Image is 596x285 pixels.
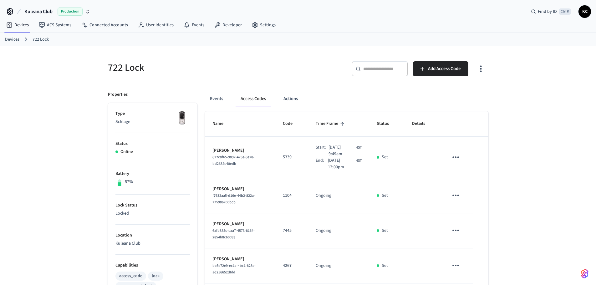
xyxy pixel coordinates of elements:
[212,119,232,129] span: Name
[133,19,179,31] a: User Identities
[355,158,362,164] span: HST
[283,192,301,199] p: 1104
[115,262,190,269] p: Capabilities
[316,144,329,157] div: Start:
[559,8,571,15] span: Ctrl K
[205,91,228,106] button: Events
[205,91,488,106] div: ant example
[328,157,354,170] span: [DATE] 12:00pm
[283,119,301,129] span: Code
[316,119,346,129] span: Time Frame
[236,91,271,106] button: Access Codes
[212,193,255,205] span: f7632aa5-d16e-44b2-822a-775986200bcb
[526,6,576,17] div: Find by IDCtrl K
[24,8,53,15] span: Kuleana Club
[329,144,354,157] span: [DATE] 9:49am
[212,228,255,240] span: 6afb885c-caa7-4573-8164-2854b8c60093
[212,263,256,275] span: be5e72e9-ec1c-4bc1-828e-ad256652d6fd
[283,154,301,160] p: 5339
[308,178,369,213] td: Ongoing
[278,91,303,106] button: Actions
[329,144,362,157] div: Pacific/Honolulu
[412,119,433,129] span: Details
[34,19,76,31] a: ACS Systems
[316,157,328,170] div: End:
[152,273,160,279] div: lock
[76,19,133,31] a: Connected Accounts
[355,145,362,150] span: HST
[125,179,133,185] p: 57%
[115,210,190,217] p: Locked
[382,192,388,199] p: Set
[377,119,397,129] span: Status
[428,65,461,73] span: Add Access Code
[108,91,128,98] p: Properties
[212,155,254,166] span: 822c8f65-9892-423e-8e28-bd2632c48edb
[212,186,268,192] p: [PERSON_NAME]
[382,227,388,234] p: Set
[115,119,190,125] p: Schlage
[120,149,133,155] p: Online
[283,262,301,269] p: 4267
[212,256,268,262] p: [PERSON_NAME]
[209,19,247,31] a: Developer
[5,36,19,43] a: Devices
[212,221,268,227] p: [PERSON_NAME]
[212,147,268,154] p: [PERSON_NAME]
[179,19,209,31] a: Events
[115,140,190,147] p: Status
[328,157,362,170] div: Pacific/Honolulu
[283,227,301,234] p: 7445
[413,61,468,76] button: Add Access Code
[174,110,190,126] img: Yale Assure Touchscreen Wifi Smart Lock, Satin Nickel, Front
[538,8,557,15] span: Find by ID
[115,240,190,247] p: Kuleana Club
[115,170,190,177] p: Battery
[308,213,369,248] td: Ongoing
[578,5,591,18] button: KC
[108,61,294,74] h5: 722 Lock
[58,8,83,16] span: Production
[579,6,590,17] span: KC
[115,202,190,209] p: Lock Status
[581,269,588,279] img: SeamLogoGradient.69752ec5.svg
[247,19,281,31] a: Settings
[1,19,34,31] a: Devices
[33,36,49,43] a: 722 Lock
[115,110,190,117] p: Type
[119,273,142,279] div: access_code
[308,248,369,283] td: Ongoing
[115,232,190,239] p: Location
[382,262,388,269] p: Set
[382,154,388,160] p: Set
